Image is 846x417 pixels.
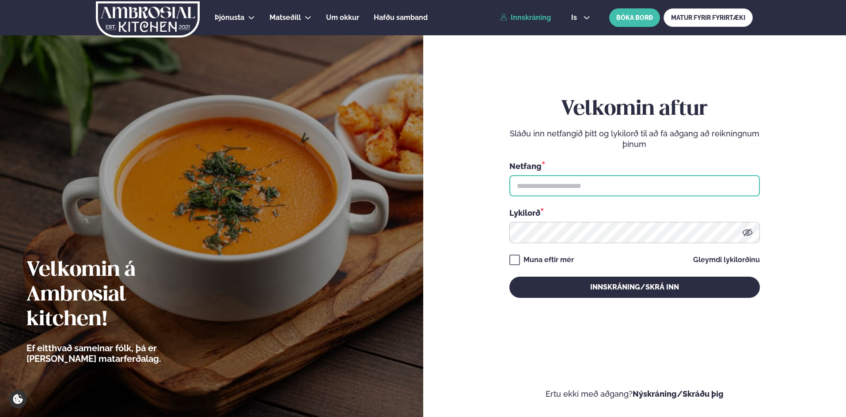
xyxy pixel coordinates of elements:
[564,14,597,21] button: is
[571,14,580,21] span: is
[269,12,301,23] a: Matseðill
[95,1,201,38] img: logo
[374,12,428,23] a: Hafðu samband
[633,389,724,398] a: Nýskráning/Skráðu þig
[27,343,210,364] p: Ef eitthvað sameinar fólk, þá er [PERSON_NAME] matarferðalag.
[27,258,210,332] h2: Velkomin á Ambrosial kitchen!
[450,389,820,399] p: Ertu ekki með aðgang?
[500,14,551,22] a: Innskráning
[374,13,428,22] span: Hafðu samband
[509,277,760,298] button: Innskráning/Skrá inn
[326,13,359,22] span: Um okkur
[509,207,760,218] div: Lykilorð
[693,256,760,263] a: Gleymdi lykilorðinu
[509,128,760,150] p: Sláðu inn netfangið þitt og lykilorð til að fá aðgang að reikningnum þínum
[509,97,760,122] h2: Velkomin aftur
[9,390,27,408] a: Cookie settings
[609,8,660,27] button: BÓKA BORÐ
[215,13,244,22] span: Þjónusta
[269,13,301,22] span: Matseðill
[215,12,244,23] a: Þjónusta
[509,160,760,172] div: Netfang
[326,12,359,23] a: Um okkur
[664,8,753,27] a: MATUR FYRIR FYRIRTÆKI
